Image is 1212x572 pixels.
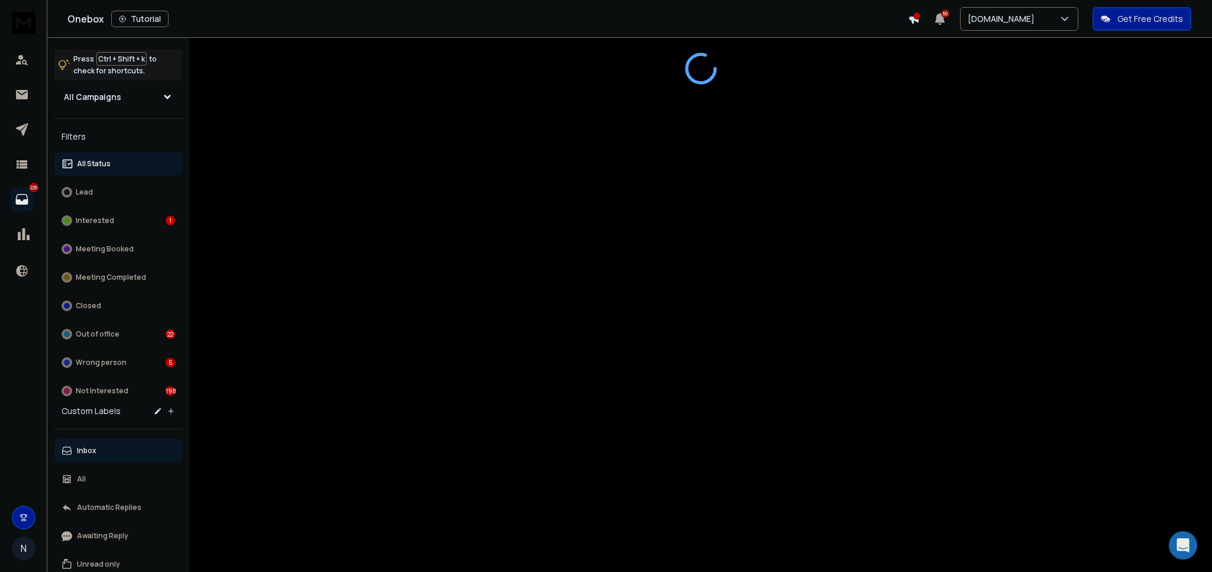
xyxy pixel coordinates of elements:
p: All Status [77,159,111,169]
p: Meeting Completed [76,273,146,282]
p: Inbox [77,446,96,455]
button: All Campaigns [54,85,182,109]
p: Not Interested [76,386,128,396]
button: Get Free Credits [1093,7,1191,31]
button: Lead [54,180,182,204]
p: Lead [76,188,93,197]
h3: Custom Labels [62,405,121,417]
button: Inbox [54,439,182,463]
p: Wrong person [76,358,127,367]
button: Tutorial [111,11,169,27]
h1: All Campaigns [64,91,121,103]
p: Automatic Replies [77,503,141,512]
div: 198 [166,386,175,396]
p: 226 [29,183,38,192]
p: Awaiting Reply [77,531,128,541]
button: Out of office22 [54,322,182,346]
button: Meeting Booked [54,237,182,261]
button: N [12,537,35,560]
div: Onebox [67,11,908,27]
p: [DOMAIN_NAME] [968,13,1039,25]
button: Automatic Replies [54,496,182,519]
button: Wrong person5 [54,351,182,374]
span: Ctrl + Shift + k [96,52,147,66]
button: Not Interested198 [54,379,182,403]
p: Interested [76,216,114,225]
div: 22 [166,329,175,339]
button: Awaiting Reply [54,524,182,548]
p: Meeting Booked [76,244,134,254]
p: Press to check for shortcuts. [73,53,157,77]
p: Get Free Credits [1117,13,1183,25]
button: Meeting Completed [54,266,182,289]
button: Interested1 [54,209,182,232]
div: 1 [166,216,175,225]
div: 5 [166,358,175,367]
p: Closed [76,301,101,311]
p: All [77,474,86,484]
h3: Filters [54,128,182,145]
button: All Status [54,152,182,176]
p: Unread only [77,560,120,569]
div: Open Intercom Messenger [1169,531,1197,560]
span: 50 [941,9,949,18]
p: Out of office [76,329,119,339]
button: All [54,467,182,491]
button: Closed [54,294,182,318]
a: 226 [10,188,34,211]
